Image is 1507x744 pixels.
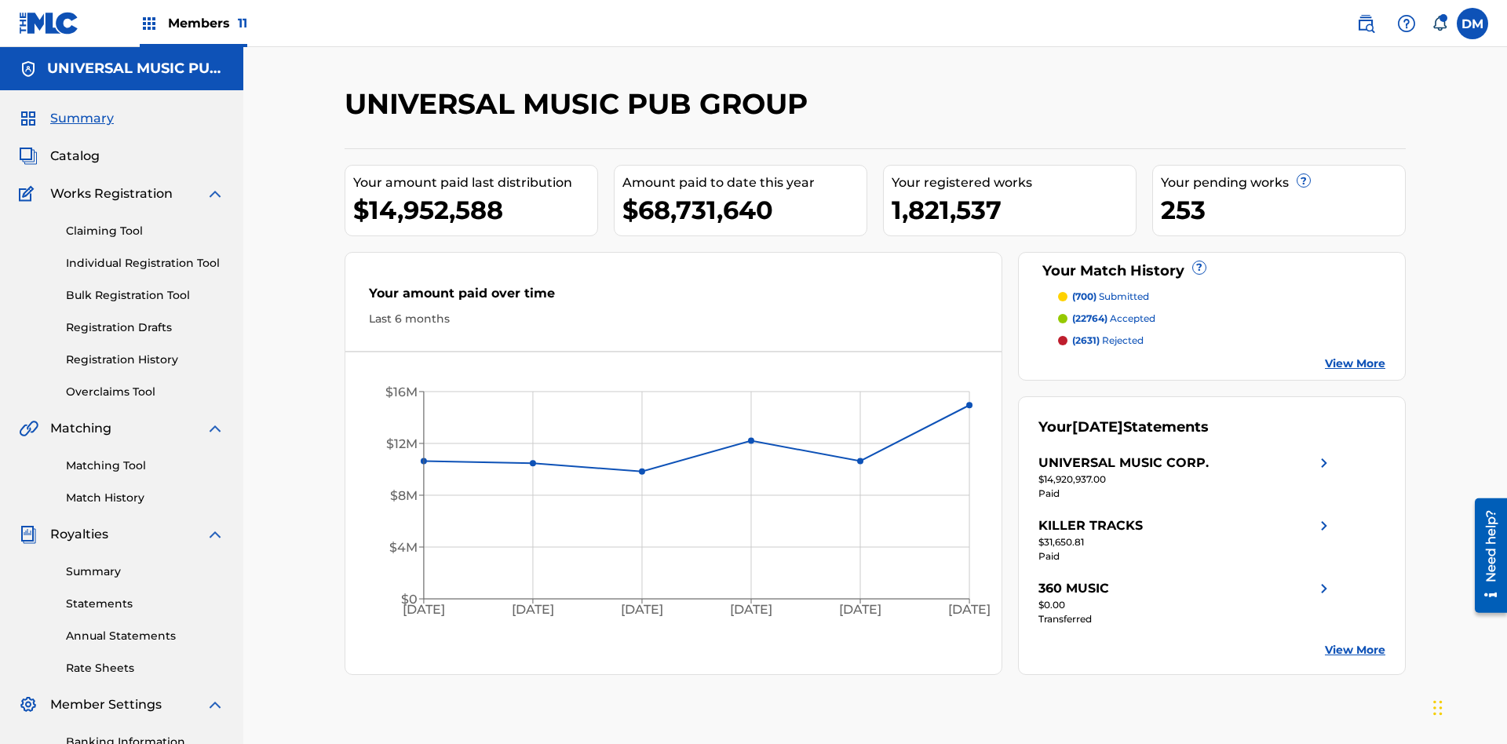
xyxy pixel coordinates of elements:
div: Paid [1038,487,1334,501]
img: expand [206,525,224,544]
div: Last 6 months [369,311,978,327]
a: (700) submitted [1058,290,1386,304]
span: ? [1193,261,1206,274]
a: KILLER TRACKSright chevron icon$31,650.81Paid [1038,516,1334,563]
div: Help [1391,8,1422,39]
span: (2631) [1072,334,1100,346]
p: rejected [1072,334,1144,348]
a: Statements [66,596,224,612]
a: Matching Tool [66,458,224,474]
img: Works Registration [19,184,39,203]
span: Works Registration [50,184,173,203]
a: Claiming Tool [66,223,224,239]
a: 360 MUSICright chevron icon$0.00Transferred [1038,579,1334,626]
tspan: $16M [385,385,418,399]
img: right chevron icon [1315,516,1334,535]
img: help [1397,14,1416,33]
tspan: [DATE] [949,603,991,618]
a: Registration Drafts [66,319,224,336]
iframe: Resource Center [1463,492,1507,621]
a: Bulk Registration Tool [66,287,224,304]
a: CatalogCatalog [19,147,100,166]
tspan: $0 [401,592,418,607]
span: (700) [1072,290,1096,302]
div: UNIVERSAL MUSIC CORP. [1038,454,1209,472]
div: User Menu [1457,8,1488,39]
h2: UNIVERSAL MUSIC PUB GROUP [345,86,816,122]
span: ? [1297,174,1310,187]
a: View More [1325,356,1385,372]
a: Summary [66,563,224,580]
span: Royalties [50,525,108,544]
tspan: $8M [390,488,418,503]
a: Individual Registration Tool [66,255,224,272]
img: Accounts [19,60,38,78]
div: $14,952,588 [353,192,597,228]
div: 253 [1161,192,1405,228]
span: Member Settings [50,695,162,714]
div: $14,920,937.00 [1038,472,1334,487]
img: Member Settings [19,695,38,714]
a: Match History [66,490,224,506]
span: Matching [50,419,111,438]
tspan: [DATE] [403,603,445,618]
tspan: [DATE] [730,603,772,618]
div: Transferred [1038,612,1334,626]
span: [DATE] [1072,418,1123,436]
tspan: $4M [389,540,418,555]
p: accepted [1072,312,1155,326]
img: right chevron icon [1315,579,1334,598]
a: Rate Sheets [66,660,224,677]
a: Annual Statements [66,628,224,644]
img: expand [206,695,224,714]
img: MLC Logo [19,12,79,35]
a: SummarySummary [19,109,114,128]
a: (22764) accepted [1058,312,1386,326]
h5: UNIVERSAL MUSIC PUB GROUP [47,60,224,78]
a: Registration History [66,352,224,368]
img: expand [206,419,224,438]
span: Members [168,14,247,32]
img: search [1356,14,1375,33]
div: 1,821,537 [892,192,1136,228]
tspan: [DATE] [839,603,881,618]
span: Summary [50,109,114,128]
div: Paid [1038,549,1334,563]
div: Your pending works [1161,173,1405,192]
img: expand [206,184,224,203]
img: Catalog [19,147,38,166]
div: Drag [1433,684,1443,731]
img: Top Rightsholders [140,14,159,33]
div: $31,650.81 [1038,535,1334,549]
a: Overclaims Tool [66,384,224,400]
span: (22764) [1072,312,1107,324]
a: UNIVERSAL MUSIC CORP.right chevron icon$14,920,937.00Paid [1038,454,1334,501]
iframe: Chat Widget [1429,669,1507,744]
div: Your amount paid last distribution [353,173,597,192]
img: Summary [19,109,38,128]
tspan: $12M [386,436,418,451]
div: $68,731,640 [622,192,867,228]
div: Amount paid to date this year [622,173,867,192]
span: Catalog [50,147,100,166]
a: View More [1325,642,1385,658]
div: KILLER TRACKS [1038,516,1143,535]
a: Public Search [1350,8,1381,39]
img: Matching [19,419,38,438]
img: right chevron icon [1315,454,1334,472]
a: (2631) rejected [1058,334,1386,348]
div: Your registered works [892,173,1136,192]
div: Notifications [1432,16,1447,31]
div: Your amount paid over time [369,284,978,311]
span: 11 [238,16,247,31]
img: Royalties [19,525,38,544]
tspan: [DATE] [512,603,554,618]
div: 360 MUSIC [1038,579,1109,598]
div: Your Match History [1038,261,1386,282]
p: submitted [1072,290,1149,304]
tspan: [DATE] [621,603,663,618]
div: $0.00 [1038,598,1334,612]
